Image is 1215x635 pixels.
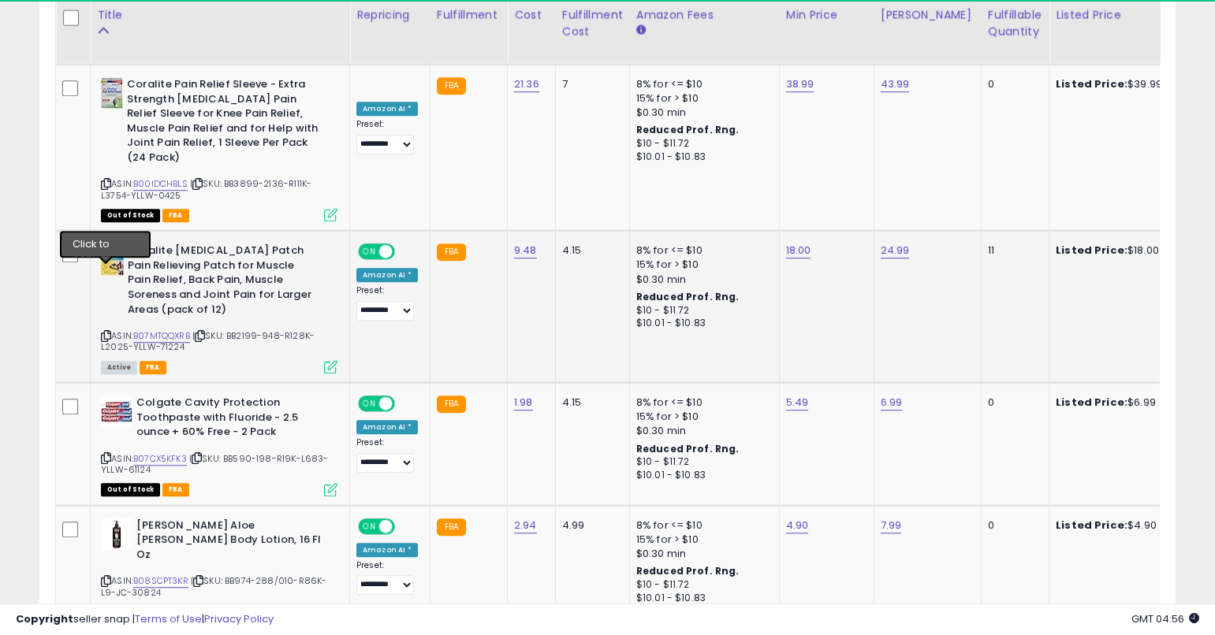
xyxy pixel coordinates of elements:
div: 15% for > $10 [636,91,767,106]
span: FBA [162,209,189,222]
b: Reduced Prof. Rng. [636,442,740,455]
span: OFF [393,245,418,258]
span: | SKU: BB974-288/010-R86K-L9-JC-30824 [101,574,326,598]
div: Preset: [356,119,418,154]
div: 4.15 [562,243,617,258]
div: Amazon AI * [356,543,418,557]
span: All listings that are currently out of stock and unavailable for purchase on Amazon [101,209,160,222]
div: Amazon AI * [356,102,418,116]
b: Coralite Pain Relief Sleeve - Extra Strength [MEDICAL_DATA] Pain Relief Sleeve for Knee Pain Reli... [127,77,319,169]
span: ON [360,397,379,410]
span: ON [360,519,379,533]
a: 21.36 [514,76,539,92]
a: 4.90 [786,518,809,533]
small: FBA [437,395,466,413]
small: FBA [437,77,466,95]
b: Listed Price: [1056,395,1127,410]
div: 8% for <= $10 [636,518,767,533]
div: $0.30 min [636,424,767,438]
b: Reduced Prof. Rng. [636,564,740,577]
div: $4.90 [1056,518,1187,533]
div: ASIN: [101,518,337,618]
div: 11 [988,243,1037,258]
span: | SKU: BB3899-2136-R111K-L3754-YLLW-0425 [101,177,311,201]
b: Colgate Cavity Protection Toothpaste with Fluoride - 2.5 ounce + 60% Free - 2 Pack [136,395,328,444]
b: Listed Price: [1056,518,1127,533]
a: B00IDCHBLS [133,177,188,191]
div: $39.99 [1056,77,1187,91]
span: 2025-09-13 04:56 GMT [1131,611,1199,626]
div: 0 [988,77,1037,91]
b: Reduced Prof. Rng. [636,290,740,303]
span: | SKU: BB590-198-R19K-L683-YLLW-61124 [101,452,329,476]
a: 18.00 [786,243,811,258]
a: Terms of Use [135,611,202,626]
div: $10 - $11.72 [636,455,767,469]
div: Amazon AI * [356,420,418,434]
a: 9.48 [514,243,537,258]
div: ASIN: [101,243,337,372]
span: ON [360,245,379,258]
span: | SKU: BB2199-948-R128K-L2025-YLLW-71224 [101,329,315,353]
div: $18.00 [1056,243,1187,258]
div: Amazon Fees [636,7,773,24]
small: Amazon Fees. [636,24,646,38]
div: 0 [988,518,1037,533]
div: 8% for <= $10 [636,243,767,258]
div: $10 - $11.72 [636,304,767,317]
div: $10 - $11.72 [636,578,767,592]
div: 4.99 [562,518,617,533]
div: $10.01 - $10.83 [636,150,767,164]
span: All listings currently available for purchase on Amazon [101,361,137,374]
div: 0 [988,395,1037,410]
span: FBA [162,483,189,496]
div: 15% for > $10 [636,258,767,272]
div: 15% for > $10 [636,410,767,424]
div: Preset: [356,560,418,596]
small: FBA [437,518,466,536]
a: B07CX5KFK3 [133,452,187,466]
div: Fulfillment [437,7,501,24]
div: Repricing [356,7,423,24]
img: 51Si7a9ahyL._SL40_.jpg [101,77,123,109]
a: 43.99 [881,76,910,92]
div: $0.30 min [636,106,767,120]
div: Fulfillment Cost [562,7,623,40]
a: B08SCPT3KR [133,574,188,588]
span: FBA [140,361,166,374]
b: Coralite [MEDICAL_DATA] Patch Pain Relieving Patch for Muscle Pain Relief, Back Pain, Muscle Sore... [128,243,319,321]
div: Listed Price [1056,7,1192,24]
a: 1.98 [514,395,533,410]
div: Min Price [786,7,867,24]
div: ASIN: [101,77,337,220]
div: $10 - $11.72 [636,137,767,150]
a: 6.99 [881,395,903,410]
div: $0.30 min [636,547,767,561]
div: Fulfillable Quantity [988,7,1042,40]
b: [PERSON_NAME] Aloe [PERSON_NAME] Body Lotion, 16 Fl Oz [136,518,328,566]
div: 15% for > $10 [636,533,767,547]
div: 8% for <= $10 [636,77,767,91]
b: Listed Price: [1056,76,1127,91]
span: OFF [393,397,418,410]
a: 7.99 [881,518,902,533]
div: Cost [514,7,549,24]
a: 38.99 [786,76,814,92]
div: Title [97,7,343,24]
a: B07MTQQXRB [133,329,190,343]
div: Amazon AI * [356,268,418,282]
div: $6.99 [1056,395,1187,410]
div: Preset: [356,285,418,321]
strong: Copyright [16,611,73,626]
div: 7 [562,77,617,91]
div: Preset: [356,437,418,473]
div: 4.15 [562,395,617,410]
div: $0.30 min [636,273,767,287]
div: [PERSON_NAME] [881,7,975,24]
b: Listed Price: [1056,243,1127,258]
img: 51debNb+XgL._SL40_.jpg [101,243,124,275]
div: ASIN: [101,395,337,495]
b: Reduced Prof. Rng. [636,123,740,136]
small: FBA [437,243,466,261]
a: Privacy Policy [204,611,274,626]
